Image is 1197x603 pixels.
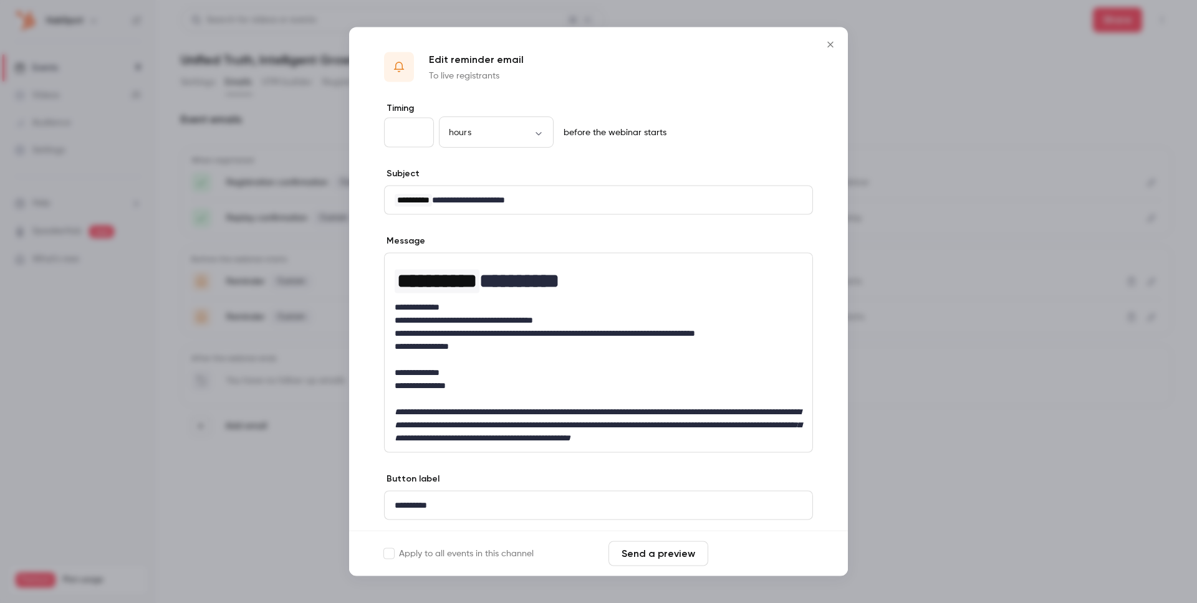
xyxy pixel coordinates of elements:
div: editor [385,186,812,214]
p: before the webinar starts [559,126,666,139]
button: Send a preview [608,541,708,566]
button: Close [818,32,843,57]
label: Button label [384,473,440,485]
label: Timing [384,102,813,115]
label: Subject [384,168,420,180]
p: Edit reminder email [429,52,524,67]
p: To live registrants [429,70,524,82]
label: Apply to all events in this channel [384,548,534,560]
button: Save changes [713,541,813,566]
div: hours [439,126,554,138]
div: editor [385,254,812,452]
label: Message [384,235,425,247]
div: editor [385,491,812,520]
